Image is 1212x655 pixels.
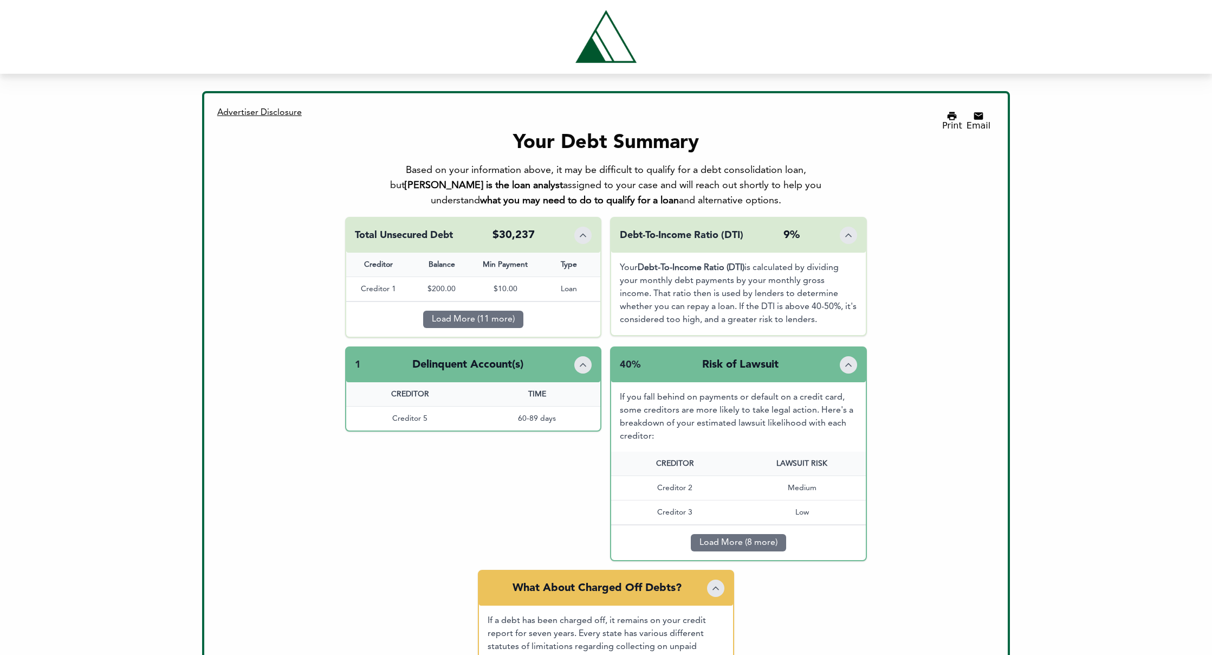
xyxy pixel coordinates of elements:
button: Toggle details [707,580,724,597]
span: $200.00 [427,285,456,293]
b: what you may need to do to qualify for a loan [480,196,679,206]
div: TIME [474,382,601,406]
div: Creditor 1 [346,277,410,301]
div: Loan [537,277,600,301]
button: Toggle details [574,227,592,244]
b: [PERSON_NAME] is the loan analyst [405,181,563,190]
div: What About Charged Off Debts? [513,581,682,596]
div: Creditor 5 [346,407,474,431]
div: Type [537,253,600,277]
button: Toggle details [574,356,592,374]
div: 60-89 days [474,407,601,431]
div: Total Unsecured Debt [355,228,453,243]
div: Min Payment [474,253,537,277]
div: 40% [620,357,640,373]
div: Balance [410,253,474,277]
div: Risk of Lawsuit [702,357,779,373]
div: LAWSUIT RISK [738,452,866,476]
div: Your Debt Summary [375,132,837,154]
button: Load More (8 more) [691,534,786,551]
button: Load More (11 more) [423,311,523,328]
div: Creditor 2 [611,476,738,500]
button: Toggle details [840,227,857,244]
button: Email [967,111,990,130]
span: Advertiser Disclosure [217,108,302,117]
div: Delinquent Account(s) [412,357,523,373]
div: Debt-To-Income Ratio (DTI) [620,228,743,243]
button: Print [942,111,962,130]
div: 9% [783,228,800,243]
div: Print [942,121,962,130]
div: CREDITOR [611,452,738,476]
img: Tryascend.com [573,9,639,65]
div: Based on your information above, it may be difficult to qualify for a debt consolidation loan, bu... [375,163,837,208]
div: If you fall behind on payments or default on a credit card, some creditors are more likely to tak... [611,382,865,452]
div: 1 [355,357,361,373]
a: Tryascend.com [407,9,805,65]
div: Medium [738,476,866,500]
div: Creditor [346,253,410,277]
div: CREDITOR [346,382,474,406]
span: $10.00 [494,285,517,293]
b: Debt-To-Income Ratio (DTI) [638,264,744,272]
div: Creditor 3 [611,500,738,524]
div: $30,237 [492,228,535,243]
div: Your is calculated by dividing your monthly debt payments by your monthly gross income. That rati... [611,253,865,335]
button: Toggle details [840,356,857,374]
div: Low [738,500,866,524]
